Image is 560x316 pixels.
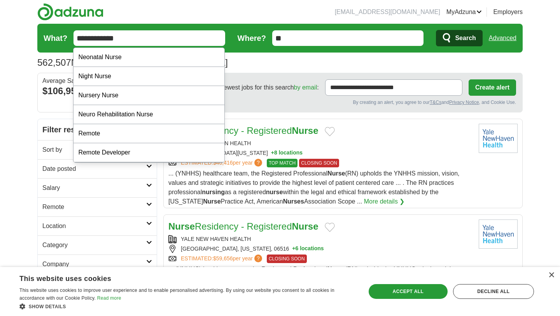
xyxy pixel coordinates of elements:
div: Remote Developer [73,143,224,162]
strong: Nurse [292,125,318,136]
a: Salary [38,178,157,197]
strong: nurse [266,189,283,195]
a: Privacy Notice [449,100,479,105]
span: + [271,149,274,157]
div: Close [548,272,554,278]
img: Adzuna logo [37,3,103,21]
button: Add to favorite jobs [325,223,335,232]
div: Accept all [369,284,448,299]
button: +8 locations [271,149,303,157]
span: $59,656 [213,255,233,262]
img: Yale New Haven Health logo [479,219,518,249]
li: [EMAIL_ADDRESS][DOMAIN_NAME] [335,7,440,17]
div: [GEOGRAPHIC_DATA][US_STATE] [168,149,472,157]
a: T&Cs [430,100,441,105]
h2: Category [42,241,146,250]
div: Show details [19,302,356,310]
img: Yale New Haven Health logo [479,124,518,153]
a: ESTIMATED:$46,416per year? [181,159,264,167]
a: YALE NEW HAVEN HEALTH [181,236,251,242]
strong: Nurse [168,221,195,232]
a: ESTIMATED:$59,656per year? [181,255,264,263]
label: Where? [238,32,266,44]
h2: Date posted [42,164,146,174]
h2: Filter results [38,119,157,140]
div: This website uses cookies [19,272,336,283]
button: Add to favorite jobs [325,127,335,136]
div: By creating an alert, you agree to our and , and Cookie Use. [170,99,516,106]
span: Receive the newest jobs for this search : [185,83,318,92]
h2: Salary [42,183,146,193]
strong: Nurse [292,221,318,232]
button: +6 locations [292,245,324,253]
div: Neuro Rehabilitation Nurse [73,105,224,124]
a: More details ❯ [364,197,405,206]
h2: Sort by [42,145,146,154]
h2: Location [42,221,146,231]
a: NurseResidency - RegisteredNurse [168,125,318,136]
label: What? [44,32,67,44]
div: [GEOGRAPHIC_DATA], [US_STATE], 06516 [168,245,472,253]
strong: Nurse [203,198,220,205]
strong: Nurse [327,266,345,272]
a: Sort by [38,140,157,159]
h1: Nurse Jobs in [GEOGRAPHIC_DATA] [37,57,228,68]
a: Location [38,216,157,235]
a: Remote [38,197,157,216]
a: Advanced [489,30,516,46]
div: Nursery Nurse [73,86,224,105]
h2: Remote [42,202,146,212]
a: Company [38,255,157,274]
span: ? [254,159,262,167]
span: CLOSING SOON [267,255,307,263]
a: by email [294,84,317,91]
div: Neonatal Nurse [73,48,224,67]
span: ... (YNHHS) healthcare team, the Registered Professional (RN) upholds the YNHHS mission, vision, ... [168,266,459,300]
span: ... (YNHHS) healthcare team, the Registered Professional (RN) upholds the YNHHS mission, vision, ... [168,170,459,205]
h2: Company [42,260,146,269]
strong: Nurse [327,170,345,177]
a: Read more, opens a new window [97,295,121,301]
a: NurseResidency - RegisteredNurse [168,221,318,232]
a: MyAdzuna [446,7,482,17]
span: ? [254,255,262,262]
a: Category [38,235,157,255]
span: Show details [29,304,66,309]
span: $46,416 [213,160,233,166]
div: Night Nurse [73,67,224,86]
div: Decline all [453,284,534,299]
strong: nursing [202,189,225,195]
button: Search [436,30,482,46]
div: Remote [73,124,224,143]
div: $106,950 [42,84,152,98]
span: 562,507 [37,56,71,70]
button: Create alert [469,79,516,96]
span: + [292,245,295,253]
a: Employers [493,7,523,17]
span: CLOSING SOON [299,159,339,167]
a: Date posted [38,159,157,178]
strong: Nurses [283,198,304,205]
span: Search [455,30,476,46]
span: TOP MATCH [267,159,297,167]
div: Average Salary [42,78,152,84]
span: This website uses cookies to improve user experience and to enable personalised advertising. By u... [19,288,334,301]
